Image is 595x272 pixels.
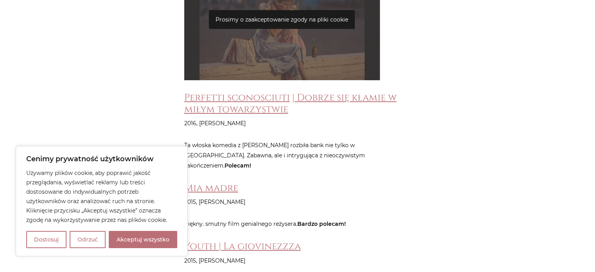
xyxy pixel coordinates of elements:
[109,231,177,248] button: Akceptuj wszystko
[184,91,397,115] a: | Dobrze się kłamie w miłym towarzystwie
[184,91,290,104] a: Perfetti sconosciuti
[225,162,251,169] strong: Polecam!
[184,182,238,195] a: Mia madre
[209,10,355,29] p: Prosimy o zaakceptowanie zgody na pliki cookie
[184,256,411,266] p: 2015, [PERSON_NAME]
[184,219,411,229] p: Piękny. smutny film genialnego reżysera.
[184,140,411,171] p: Ta włoska komedia z [PERSON_NAME] rozbiła bank nie tylko w [GEOGRAPHIC_DATA]. Zabawna, ale i intr...
[26,168,177,225] p: Używamy plików cookie, aby poprawić jakość przeglądania, wyświetlać reklamy lub treści dostosowan...
[184,240,301,253] a: Youth | La giovinezzza
[26,231,67,248] button: Dostosuj
[26,154,177,164] p: Cenimy prywatność użytkowników
[297,220,346,227] strong: Bardzo polecam!
[184,197,411,207] p: 2015, [PERSON_NAME]
[70,231,106,248] button: Odrzuć
[184,118,411,128] p: 2016, [PERSON_NAME]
